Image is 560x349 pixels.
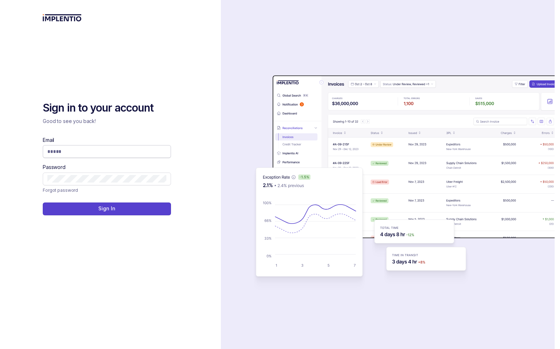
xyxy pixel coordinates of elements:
a: Link Forgot password [43,187,78,194]
img: logo [43,14,82,21]
label: Email [43,137,54,144]
p: Good to see you back! [43,118,171,125]
p: Forgot password [43,187,78,194]
p: Sign In [98,205,115,212]
h2: Sign in to your account [43,101,171,115]
label: Password [43,164,66,171]
button: Sign In [43,202,171,215]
